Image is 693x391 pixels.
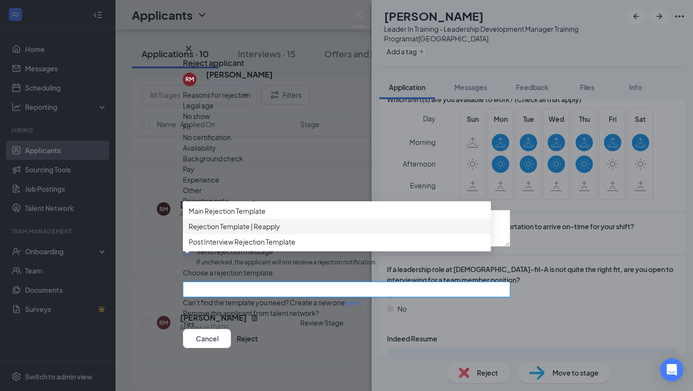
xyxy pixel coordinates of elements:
[183,268,273,277] span: Choose a rejection template
[189,221,280,232] span: Rejection Template | Reapply
[237,329,258,348] button: Reject
[183,121,191,132] span: Fit
[189,206,266,216] span: Main Rejection Template
[183,111,210,121] span: No show
[183,57,244,69] h3: Reject applicant
[185,75,194,83] div: RM
[183,196,229,205] span: Rejection note
[183,43,194,54] svg: Cross
[206,69,273,80] h5: [PERSON_NAME]
[183,318,194,329] span: Yes
[345,298,360,307] a: here
[183,91,250,99] span: Reasons for rejection
[183,174,219,185] span: Experience
[189,236,295,247] span: Post Interview Rejection Template
[660,358,683,381] div: Open Intercom Messenger
[183,329,231,348] button: Cancel
[183,298,362,307] span: Can't find the template you need? Create a new one .
[183,143,216,153] span: Availability
[183,164,194,174] span: Pay
[183,153,243,164] span: Background check
[206,80,273,90] div: Applied on [DATE]
[183,185,202,195] span: Other
[183,100,214,111] span: Legal age
[183,132,231,143] span: No certification
[183,43,194,54] button: Close
[183,309,319,317] span: Remove this applicant from talent network?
